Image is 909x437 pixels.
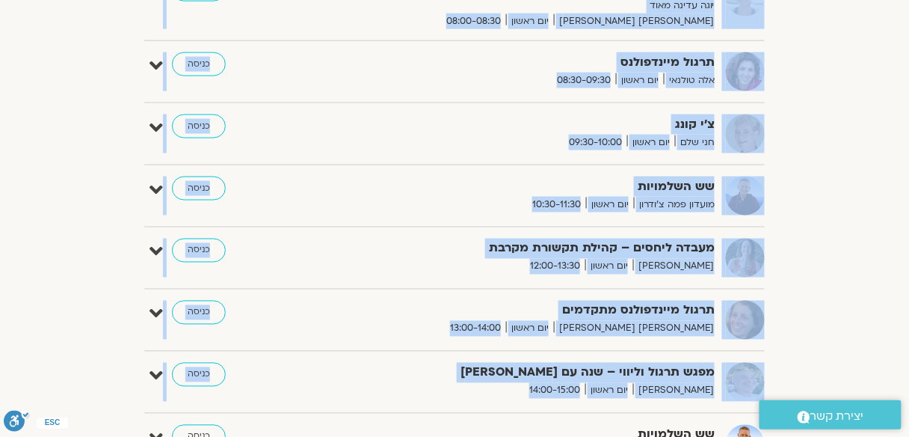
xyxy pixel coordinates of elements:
[634,197,715,213] span: מועדון פמה צ'ודרון
[616,73,664,88] span: יום ראשון
[172,239,226,263] a: כניסה
[759,400,902,430] a: יצירת קשר
[172,301,226,325] a: כניסה
[441,13,506,29] span: 08:00-08:30
[172,177,226,201] a: כניסה
[627,135,675,150] span: יום ראשון
[554,13,715,29] span: [PERSON_NAME] [PERSON_NAME]
[552,73,616,88] span: 08:30-09:30
[348,177,715,197] strong: שש השלמויות
[810,406,864,427] span: יצירת קשר
[172,52,226,76] a: כניסה
[633,259,715,275] span: [PERSON_NAME]
[564,135,627,150] span: 09:30-10:00
[585,259,633,275] span: יום ראשון
[348,363,715,383] strong: מפגש תרגול וליווי – שנה עם [PERSON_NAME]
[506,321,554,337] span: יום ראשון
[506,13,554,29] span: יום ראשון
[445,321,506,337] span: 13:00-14:00
[527,197,586,213] span: 10:30-11:30
[348,301,715,321] strong: תרגול מיינדפולנס מתקדמים
[172,114,226,138] a: כניסה
[172,363,226,387] a: כניסה
[554,321,715,337] span: [PERSON_NAME] [PERSON_NAME]
[348,114,715,135] strong: צ'י קונג
[524,383,585,399] span: 14:00-15:00
[675,135,715,150] span: חני שלם
[348,52,715,73] strong: תרגול מיינדפולנס
[348,239,715,259] strong: מעבדה ליחסים – קהילת תקשורת מקרבת
[585,383,633,399] span: יום ראשון
[664,73,715,88] span: אלה טולנאי
[633,383,715,399] span: [PERSON_NAME]
[525,259,585,275] span: 12:00-13:30
[586,197,634,213] span: יום ראשון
